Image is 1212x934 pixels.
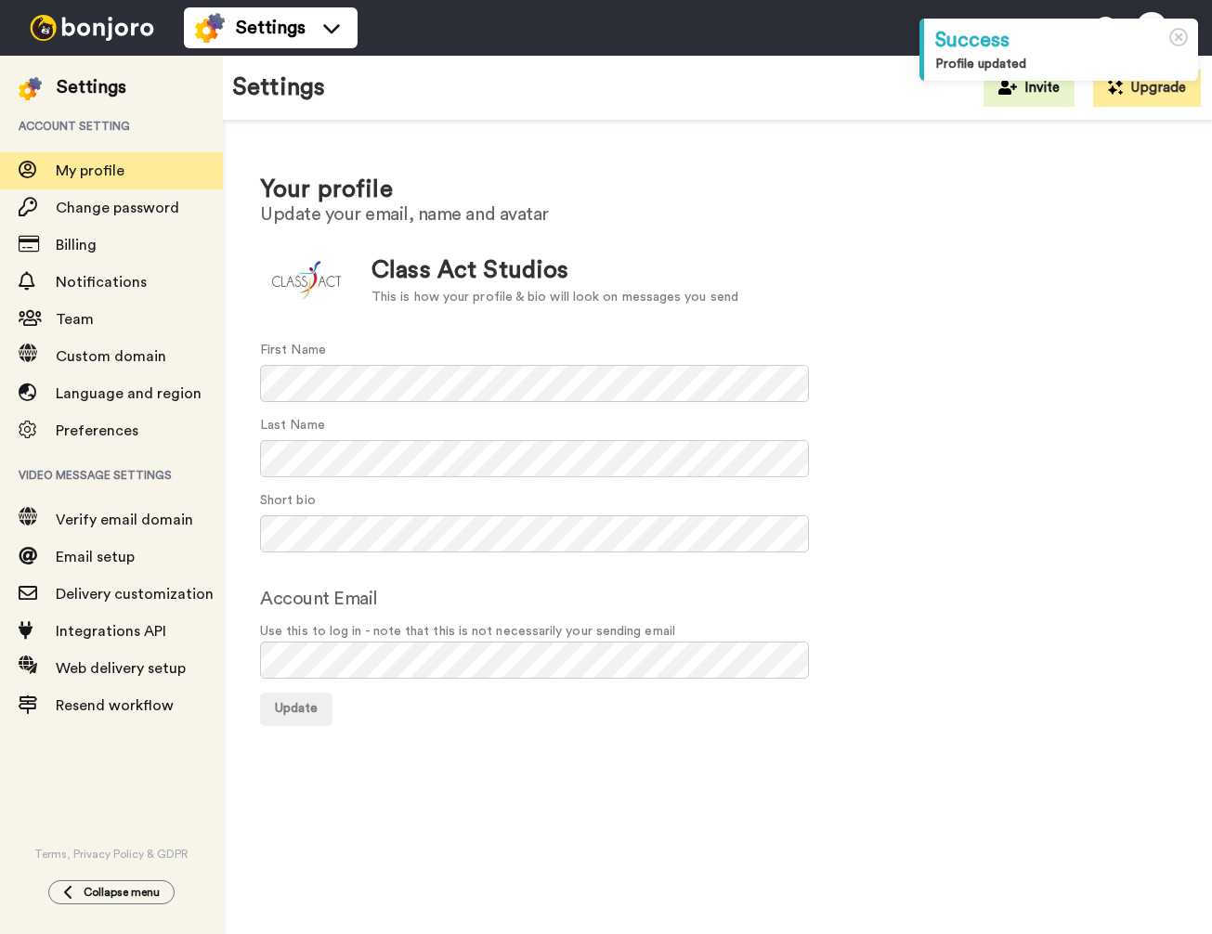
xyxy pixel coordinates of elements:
span: Update [275,702,318,715]
span: Preferences [56,423,138,438]
h1: Settings [232,74,325,101]
div: Settings [57,74,126,100]
span: Billing [56,238,97,253]
label: First Name [260,341,326,360]
span: Verify email domain [56,512,193,527]
span: Change password [56,201,179,215]
div: Class Act Studios [371,253,738,288]
label: Short bio [260,491,316,511]
button: Collapse menu [48,880,175,904]
img: settings-colored.svg [19,77,42,100]
span: Use this to log in - note that this is not necessarily your sending email [260,622,1175,642]
span: Notifications [56,275,147,290]
label: Account Email [260,585,378,613]
span: Language and region [56,386,202,401]
div: This is how your profile & bio will look on messages you send [371,288,738,307]
button: Invite [984,70,1075,107]
label: Last Name [260,416,325,435]
span: Web delivery setup [56,661,186,676]
div: Profile updated [935,55,1187,73]
span: Delivery customization [56,587,214,602]
button: Update [260,693,332,726]
img: bj-logo-header-white.svg [22,15,162,41]
span: Integrations API [56,624,166,639]
span: Collapse menu [84,885,160,900]
span: Team [56,312,94,327]
span: Resend workflow [56,698,174,713]
span: Settings [236,15,306,41]
span: My profile [56,163,124,178]
h2: Update your email, name and avatar [260,204,1175,225]
h1: Your profile [260,176,1175,203]
div: Success [935,26,1187,55]
span: Email setup [56,550,135,564]
button: Upgrade [1093,70,1201,107]
img: settings-colored.svg [195,13,225,43]
span: Custom domain [56,349,166,364]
